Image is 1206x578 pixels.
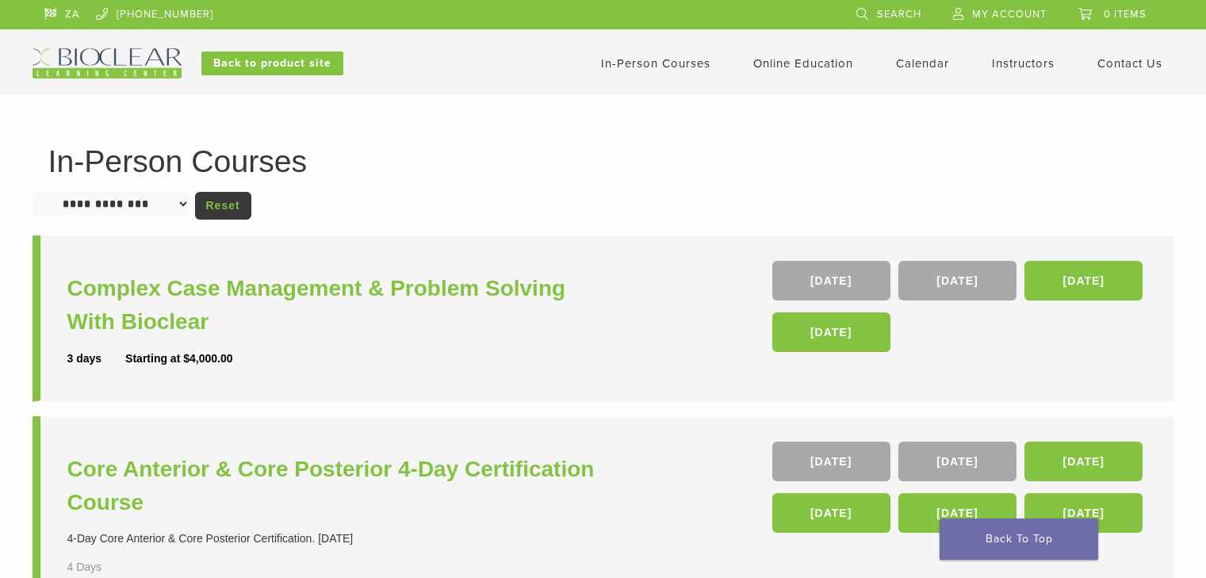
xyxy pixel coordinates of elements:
a: Calendar [896,56,949,71]
a: Online Education [753,56,853,71]
span: My Account [972,8,1047,21]
span: Search [877,8,921,21]
img: Bioclear [33,48,182,78]
div: Starting at $4,000.00 [125,350,232,367]
a: [DATE] [1024,261,1143,300]
div: , , , , , [772,442,1147,541]
a: [DATE] [772,312,890,352]
a: [DATE] [772,261,890,300]
a: Back to product site [201,52,343,75]
a: [DATE] [898,493,1016,533]
a: [DATE] [772,442,890,481]
div: , , , [772,261,1147,360]
a: Instructors [992,56,1055,71]
a: Reset [195,192,251,220]
div: 4-Day Core Anterior & Core Posterior Certification. [DATE] [67,530,607,547]
a: Complex Case Management & Problem Solving With Bioclear [67,272,607,339]
div: 3 days [67,350,126,367]
a: In-Person Courses [601,56,710,71]
a: [DATE] [772,493,890,533]
a: [DATE] [898,261,1016,300]
span: 0 items [1104,8,1147,21]
a: Core Anterior & Core Posterior 4-Day Certification Course [67,453,607,519]
a: [DATE] [898,442,1016,481]
h1: In-Person Courses [48,146,1158,177]
a: [DATE] [1024,442,1143,481]
a: Contact Us [1097,56,1162,71]
a: [DATE] [1024,493,1143,533]
a: Back To Top [940,519,1098,560]
div: 4 Days [67,559,148,576]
